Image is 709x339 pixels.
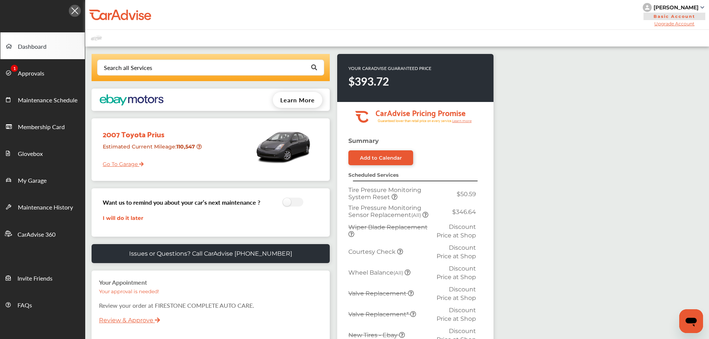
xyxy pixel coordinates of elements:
[378,118,452,123] tspan: Guaranteed lower than retail price on every service.
[411,212,421,218] small: (All)
[0,140,85,166] a: Glovebox
[129,250,292,257] p: Issues or Questions? Call CarAdvise [PHONE_NUMBER]
[18,122,65,132] span: Membership Card
[437,286,476,301] span: Discount Price at Shop
[18,96,77,105] span: Maintenance Schedule
[97,155,144,169] a: Go To Garage
[99,288,159,294] small: Your approval is needed!
[437,265,476,281] span: Discount Price at Shop
[376,106,466,119] tspan: CarAdvise Pricing Promise
[17,301,32,310] span: FAQs
[393,270,403,276] small: (All)
[0,193,85,220] a: Maintenance History
[348,224,428,231] span: Wiper Blade Replacement
[348,172,399,178] strong: Scheduled Services
[437,223,476,239] span: Discount Price at Shop
[348,332,399,339] span: New Tires - Ebay
[18,149,43,159] span: Glovebox
[0,113,85,140] a: Membership Card
[99,317,153,324] a: Review & Approve
[18,69,44,79] span: Approvals
[18,176,47,186] span: My Garage
[280,96,315,104] span: Learn More
[452,208,476,215] span: $346.64
[452,119,472,123] tspan: Learn more
[17,274,52,284] span: Invite Friends
[0,86,85,113] a: Maintenance Schedule
[654,4,699,11] div: [PERSON_NAME]
[97,140,206,159] div: Estimated Current Mileage :
[643,21,706,26] span: Upgrade Account
[0,32,85,59] a: Dashboard
[348,290,408,297] span: Valve Replacement
[643,13,705,20] span: Basic Account
[643,3,652,12] img: knH8PDtVvWoAbQRylUukY18CTiRevjo20fAtgn5MLBQj4uumYvk2MzTtcAIzfGAtb1XOLVMAvhLuqoNAbL4reqehy0jehNKdM...
[360,155,402,161] div: Add to Calendar
[69,5,81,17] img: Icon.5fd9dcc7.svg
[99,278,147,287] strong: Your Appointment
[104,65,152,71] div: Search all Services
[18,203,73,212] span: Maintenance History
[176,143,197,150] strong: 110,547
[348,248,397,255] span: Courtesy Check
[18,42,47,52] span: Dashboard
[348,204,422,218] span: Tire Pressure Monitoring Sensor Replacement
[348,150,413,165] a: Add to Calendar
[437,244,476,260] span: Discount Price at Shop
[91,33,102,43] img: placeholder_car.fcab19be.svg
[103,198,260,207] h3: Want us to remind you about your car’s next maintenance ?
[437,307,476,322] span: Discount Price at Shop
[348,269,405,276] span: Wheel Balance
[348,65,431,71] p: YOUR CARADVISE GUARANTEED PRICE
[700,6,704,9] img: sCxJUJ+qAmfqhQGDUl18vwLg4ZYJ6CxN7XmbOMBAAAAAElFTkSuQmCC
[348,73,389,89] strong: $393.72
[97,122,206,140] div: 2007 Toyota Prius
[348,311,410,318] span: Valve Replacement*
[99,301,322,310] p: Review your order at FIRESTONE COMPLETE AUTO CARE .
[92,244,330,263] a: Issues or Questions? Call CarAdvise [PHONE_NUMBER]
[0,166,85,193] a: My Garage
[348,186,421,201] span: Tire Pressure Monitoring System Reset
[457,191,476,198] span: $50.59
[348,137,379,144] strong: Summary
[0,59,85,86] a: Approvals
[17,230,55,240] span: CarAdvise 360
[252,122,315,170] img: mobile_4018_st0640_046.jpg
[103,215,143,221] a: I will do it later
[679,309,703,333] iframe: Button to launch messaging window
